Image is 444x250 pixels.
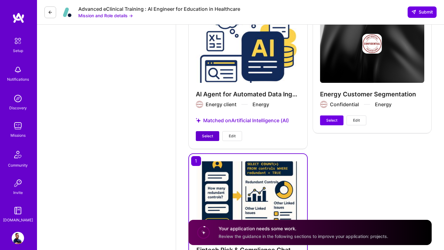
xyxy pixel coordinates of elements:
[408,6,437,18] button: Submit
[202,133,213,139] span: Select
[78,6,240,12] div: Advanced eClinical Training : AI Engineer for Education in Healthcare
[12,92,24,105] img: discovery
[229,133,236,139] span: Edit
[10,132,26,139] div: Missions
[8,162,28,168] div: Community
[219,234,388,239] span: Review the guidance in the following sections to improve your application: projects.
[320,115,343,125] button: Select
[10,147,25,162] img: Community
[12,204,24,217] img: guide book
[10,232,26,244] a: User Avatar
[7,76,29,83] div: Notifications
[347,115,366,125] button: Edit
[3,217,33,223] div: [DOMAIN_NAME]
[12,232,24,244] img: User Avatar
[13,189,23,196] div: Invite
[411,10,416,14] i: icon SendLight
[48,10,53,15] i: icon LeftArrowDark
[12,64,24,76] img: bell
[61,6,73,18] img: Company Logo
[12,120,24,132] img: teamwork
[196,131,219,141] button: Select
[13,47,23,54] div: Setup
[78,12,133,19] button: Mission and Role details →
[353,118,360,123] span: Edit
[9,105,27,111] div: Discovery
[11,34,24,47] img: setup
[12,177,24,189] img: Invite
[196,161,300,239] img: Fintech Risk & Compliance Chat App
[219,225,388,232] h4: Your application needs some work.
[12,12,25,23] img: logo
[411,9,433,15] span: Submit
[326,118,337,123] span: Select
[222,131,242,141] button: Edit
